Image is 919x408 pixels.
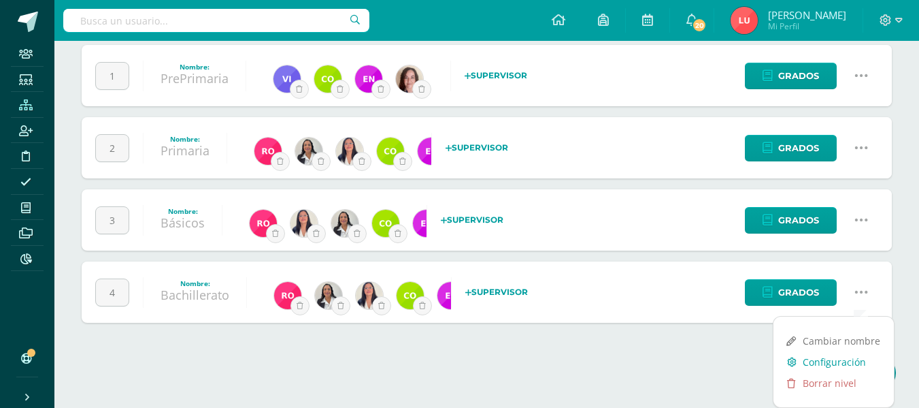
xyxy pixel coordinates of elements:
img: 92a39284f1ddec1450bf8f4a69418fb8.png [377,138,404,165]
span: Grados [778,136,819,161]
span: [PERSON_NAME] [768,8,846,22]
img: d99fd7307af1b7724713df8fd9ae1f2f.png [418,138,445,165]
img: d99fd7307af1b7724713df8fd9ae1f2f.png [413,210,440,237]
span: Grados [778,208,819,233]
img: af3bce2a071dd75594e74c1929a941ec.png [356,282,383,309]
img: 20874f825104fd09c1ed90767e55c7cc.png [331,210,358,237]
a: Básicos [161,215,205,231]
input: Busca un usuario... [63,9,369,32]
a: Bachillerato [161,287,229,303]
strong: Supervisor [441,215,503,225]
a: Cambiar nombre [773,330,894,351]
img: ed048f7920b8abbcf20440d3922ee789.png [254,138,282,165]
span: Mi Perfil [768,20,846,32]
a: Grados [745,279,837,306]
img: b36d6b424aeb6be775e8000552336df4.png [396,65,423,93]
a: Grados [745,207,837,234]
img: 337e5e6ee19eabf636cb1603ba37abe5.png [273,65,301,93]
strong: Nombre: [170,134,200,144]
img: 92a39284f1ddec1450bf8f4a69418fb8.png [372,210,399,237]
span: Grados [778,63,819,89]
strong: Nombre: [168,206,198,216]
img: d99fd7307af1b7724713df8fd9ae1f2f.png [437,282,465,309]
strong: Nombre: [180,279,210,288]
a: Borrar nivel [773,373,894,394]
img: ed048f7920b8abbcf20440d3922ee789.png [250,210,277,237]
img: d99fd7307af1b7724713df8fd9ae1f2f.png [355,65,382,93]
span: Grados [778,280,819,305]
img: 20874f825104fd09c1ed90767e55c7cc.png [295,138,322,165]
a: Grados [745,135,837,161]
img: 03792e645350889b08b5c28c38483454.png [731,7,758,34]
strong: Nombre: [180,62,210,72]
img: af3bce2a071dd75594e74c1929a941ec.png [336,138,363,165]
strong: Supervisor [465,287,528,297]
a: Primaria [161,142,210,159]
strong: Supervisor [446,142,508,153]
strong: Supervisor [465,70,527,80]
a: Configuración [773,351,894,373]
a: Grados [745,63,837,89]
img: ed048f7920b8abbcf20440d3922ee789.png [274,282,301,309]
img: 92a39284f1ddec1450bf8f4a69418fb8.png [397,282,424,309]
img: 20874f825104fd09c1ed90767e55c7cc.png [315,282,342,309]
a: PrePrimaria [161,70,229,87]
span: 20 [692,18,707,33]
img: 92a39284f1ddec1450bf8f4a69418fb8.png [314,65,341,93]
img: af3bce2a071dd75594e74c1929a941ec.png [290,210,318,237]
